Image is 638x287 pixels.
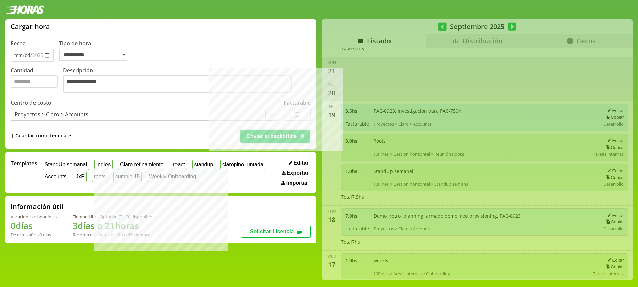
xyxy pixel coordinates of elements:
[11,220,57,232] h1: 0 días
[240,130,310,143] button: Enviar al backoffice
[192,160,215,170] button: standup
[284,99,311,106] label: Facturable
[63,67,311,94] label: Descripción
[11,202,63,211] h2: Información útil
[118,160,165,170] button: Claro refinamiento
[280,170,311,176] button: Exportar
[74,172,86,182] button: JxP
[73,214,152,220] div: Tiempo Libre Optativo (TiLO) disponible
[220,160,265,170] button: claropino juntada
[11,160,37,167] span: Templates
[59,49,127,61] select: Tipo de hora
[171,160,187,170] button: react
[241,226,311,238] button: Solicitar Licencia
[63,75,292,93] textarea: Descripción
[92,172,108,182] button: roots
[73,232,152,238] div: Recordá que vencen a fin de
[293,160,308,166] span: Editar
[11,214,57,220] div: Vacaciones disponibles
[11,67,63,94] label: Cantidad
[11,132,15,140] span: +
[94,160,113,170] button: Inglés
[11,99,51,106] label: Centro de costo
[5,5,44,14] img: logotipo
[11,132,71,140] span: +Guardar como template
[287,170,309,176] span: Exportar
[11,232,57,238] div: De otros años: 0 días
[43,160,89,170] button: StandUp semanal
[287,160,311,166] button: Editar
[59,40,133,62] label: Tipo de hora
[246,133,297,139] span: Enviar al backoffice
[43,172,68,182] button: Accounts
[147,172,198,182] button: Weekly Onboarding
[73,220,152,232] h1: 3 días o 21 horas
[286,180,308,186] span: Importar
[129,232,150,238] b: Diciembre
[113,172,142,182] button: cumple 15
[15,111,88,118] div: Proyectos > Claro > Accounts
[11,22,50,31] h1: Cargar hora
[11,75,58,88] input: Cantidad
[250,229,294,234] span: Solicitar Licencia
[11,40,26,47] label: Fecha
